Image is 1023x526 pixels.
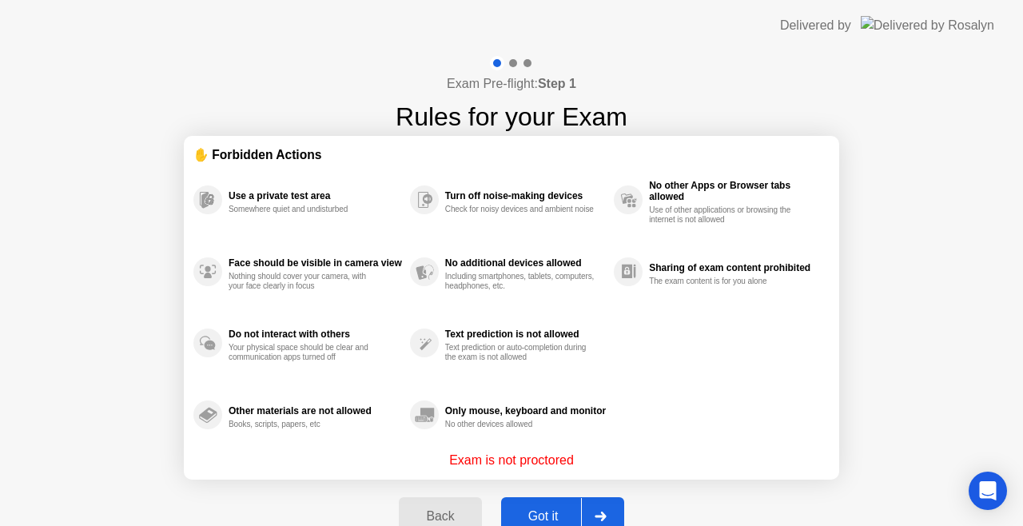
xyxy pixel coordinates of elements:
[445,272,596,291] div: Including smartphones, tablets, computers, headphones, etc.
[445,190,606,201] div: Turn off noise-making devices
[445,329,606,340] div: Text prediction is not allowed
[538,77,576,90] b: Step 1
[449,451,574,470] p: Exam is not proctored
[229,329,402,340] div: Do not interact with others
[445,405,606,416] div: Only mouse, keyboard and monitor
[649,277,800,286] div: The exam content is for you alone
[445,205,596,214] div: Check for noisy devices and ambient noise
[649,205,800,225] div: Use of other applications or browsing the internet is not allowed
[229,190,402,201] div: Use a private test area
[445,420,596,429] div: No other devices allowed
[649,180,822,202] div: No other Apps or Browser tabs allowed
[780,16,851,35] div: Delivered by
[229,205,380,214] div: Somewhere quiet and undisturbed
[229,343,380,362] div: Your physical space should be clear and communication apps turned off
[861,16,994,34] img: Delivered by Rosalyn
[229,405,402,416] div: Other materials are not allowed
[649,262,822,273] div: Sharing of exam content prohibited
[445,257,606,269] div: No additional devices allowed
[969,472,1007,510] div: Open Intercom Messenger
[404,509,476,524] div: Back
[445,343,596,362] div: Text prediction or auto-completion during the exam is not allowed
[229,257,402,269] div: Face should be visible in camera view
[193,145,830,164] div: ✋ Forbidden Actions
[396,98,627,136] h1: Rules for your Exam
[229,420,380,429] div: Books, scripts, papers, etc
[447,74,576,94] h4: Exam Pre-flight:
[229,272,380,291] div: Nothing should cover your camera, with your face clearly in focus
[506,509,581,524] div: Got it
